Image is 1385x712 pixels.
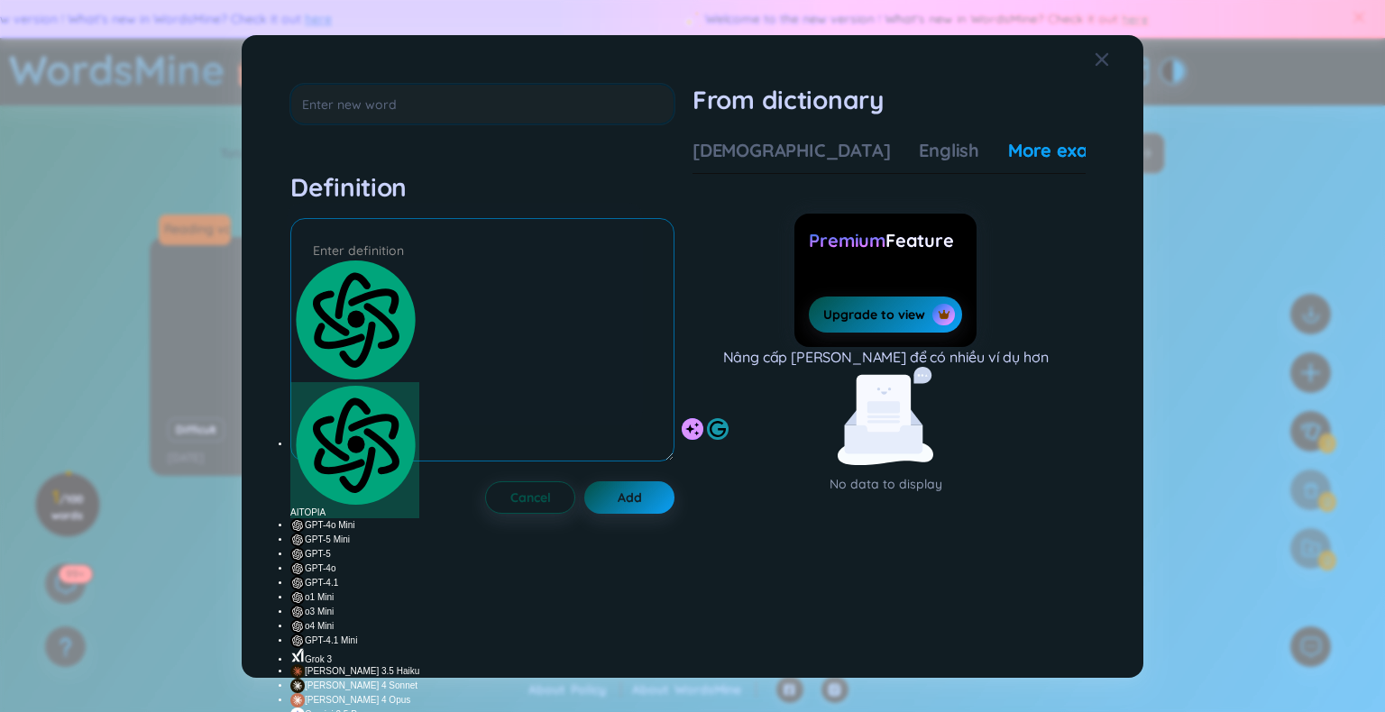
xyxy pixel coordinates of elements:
span: Cancel [510,488,551,507]
input: Enter new word [290,84,674,124]
div: Grok 3 [290,648,419,665]
img: gpt-black.svg [290,576,305,590]
img: gpt-black.svg [290,590,305,605]
div: GPT-5 [290,547,419,561]
img: crown icon [938,308,950,321]
img: claude-35-opus.svg [290,693,305,707]
div: GPT-4o [290,561,419,576]
img: gpt-black.svg [290,518,305,533]
button: Close [1095,35,1143,84]
img: gpt-black.svg [290,533,305,547]
div: o3 Mini [290,605,419,619]
div: AITOPIA [290,382,419,518]
div: [PERSON_NAME] 3.5 Haiku [290,664,419,679]
span: Upgrade to view [823,306,925,324]
div: English [919,138,979,163]
span: Add [618,488,642,507]
div: GPT-4.1 [290,576,419,590]
div: GPT-5 Mini [290,533,419,547]
div: [PERSON_NAME] 4 Sonnet [290,679,419,693]
div: Feature [809,228,961,253]
img: gpt-black.svg [290,605,305,619]
span: Premium [809,229,885,251]
div: [DEMOGRAPHIC_DATA] [692,138,890,163]
div: o4 Mini [290,619,419,634]
h1: From dictionary [692,84,1086,116]
img: gpt-black.svg [290,561,305,576]
div: o1 Mini [290,590,419,605]
div: Nâng cấp [PERSON_NAME] để có nhiều ví dụ hơn [723,347,1049,367]
img: gpt-black.svg [290,547,305,561]
img: logo.svg [290,257,419,382]
img: gpt-black.svg [290,619,305,634]
h4: Definition [290,171,674,204]
div: GPT-4o Mini [290,518,419,533]
div: [PERSON_NAME] 4 Opus [290,693,419,707]
div: More examples [1008,138,1139,163]
img: logo.svg [290,382,419,507]
ga: Rephrase [682,418,703,440]
div: GPT-4.1 Mini [290,634,419,648]
img: claude-35-sonnet.svg [290,679,305,693]
img: claude-35-haiku.svg [290,664,305,679]
p: No data to display [692,474,1078,494]
img: gpt-black.svg [290,634,305,648]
